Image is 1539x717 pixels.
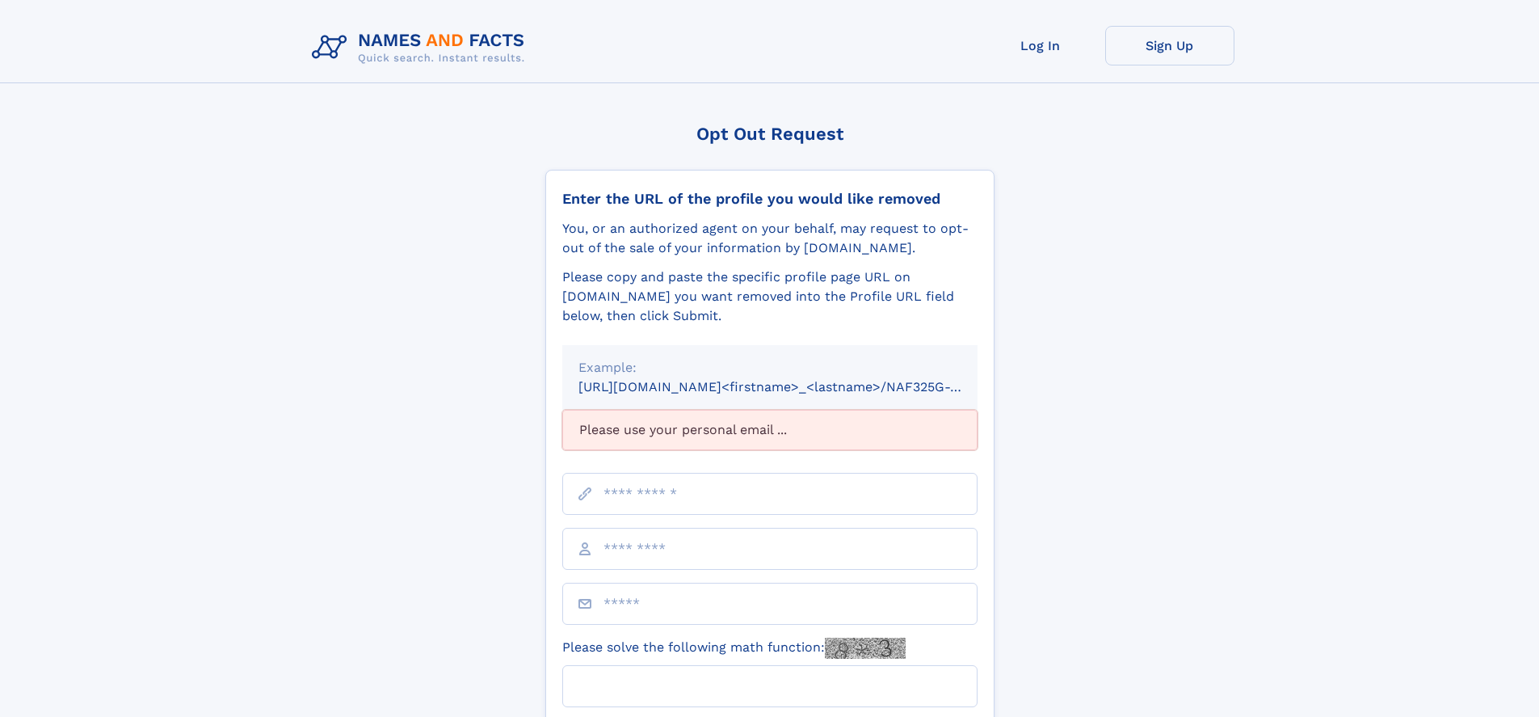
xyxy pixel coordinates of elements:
div: Enter the URL of the profile you would like removed [562,190,978,208]
div: Opt Out Request [545,124,994,144]
a: Sign Up [1105,26,1234,65]
a: Log In [976,26,1105,65]
div: Please use your personal email ... [562,410,978,450]
div: Please copy and paste the specific profile page URL on [DOMAIN_NAME] you want removed into the Pr... [562,268,978,326]
label: Please solve the following math function: [562,638,906,659]
img: Logo Names and Facts [305,26,538,70]
div: You, or an authorized agent on your behalf, may request to opt-out of the sale of your informatio... [562,219,978,258]
div: Example: [578,358,961,377]
small: [URL][DOMAIN_NAME]<firstname>_<lastname>/NAF325G-xxxxxxxx [578,379,1008,394]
